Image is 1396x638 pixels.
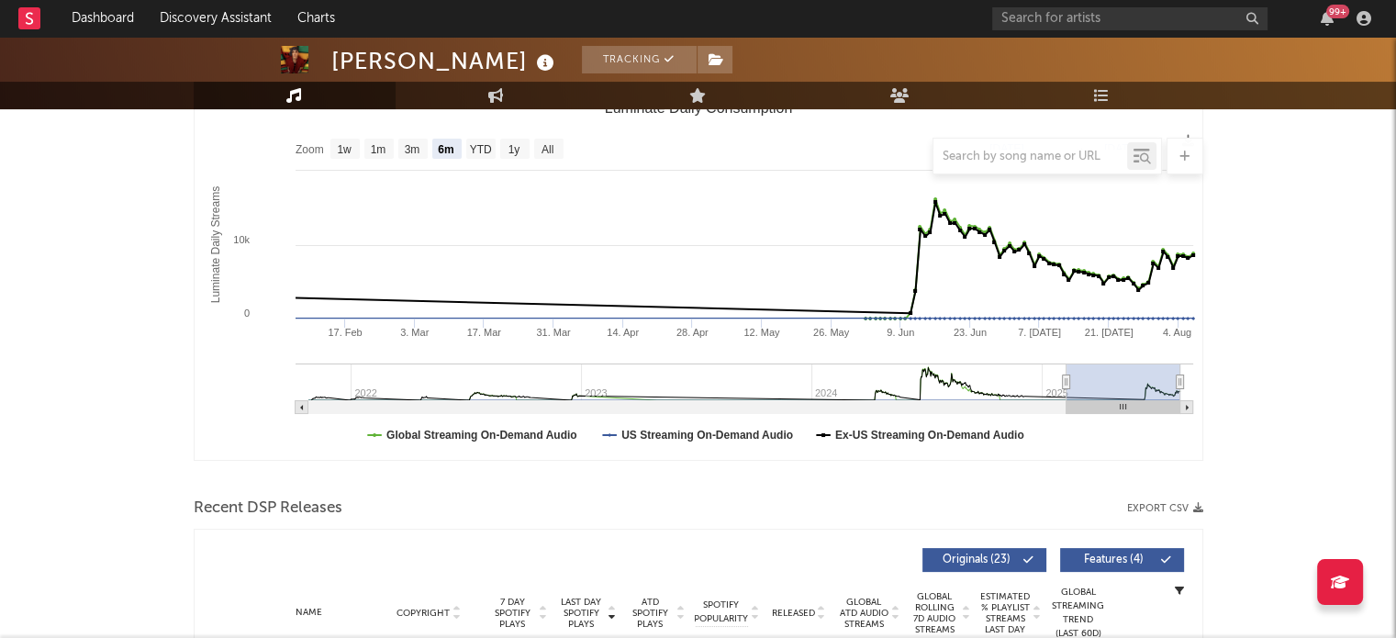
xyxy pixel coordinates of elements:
[1084,327,1133,338] text: 21. [DATE]
[626,597,675,630] span: ATD Spotify Plays
[195,93,1202,460] svg: Luminate Daily Consumption
[910,591,960,635] span: Global Rolling 7D Audio Streams
[694,599,748,626] span: Spotify Popularity
[386,429,577,442] text: Global Streaming On-Demand Audio
[396,608,450,619] span: Copyright
[1321,11,1334,26] button: 99+
[922,548,1046,572] button: Originals(23)
[933,150,1127,164] input: Search by song name or URL
[1060,548,1184,572] button: Features(4)
[233,234,250,245] text: 10k
[1127,503,1203,514] button: Export CSV
[980,591,1031,635] span: Estimated % Playlist Streams Last Day
[992,7,1268,30] input: Search for artists
[488,597,537,630] span: 7 Day Spotify Plays
[743,327,780,338] text: 12. May
[194,498,342,520] span: Recent DSP Releases
[331,46,559,76] div: [PERSON_NAME]
[466,327,501,338] text: 17. Mar
[536,327,571,338] text: 31. Mar
[834,429,1023,442] text: Ex-US Streaming On-Demand Audio
[772,608,815,619] span: Released
[250,606,370,620] div: Name
[208,186,221,303] text: Luminate Daily Streams
[557,597,606,630] span: Last Day Spotify Plays
[887,327,914,338] text: 9. Jun
[1018,327,1061,338] text: 7. [DATE]
[676,327,708,338] text: 28. Apr
[607,327,639,338] text: 14. Apr
[934,554,1019,565] span: Originals ( 23 )
[1072,554,1156,565] span: Features ( 4 )
[1162,327,1190,338] text: 4. Aug
[582,46,697,73] button: Tracking
[839,597,889,630] span: Global ATD Audio Streams
[328,327,362,338] text: 17. Feb
[621,429,793,442] text: US Streaming On-Demand Audio
[243,308,249,319] text: 0
[812,327,849,338] text: 26. May
[400,327,430,338] text: 3. Mar
[1326,5,1349,18] div: 99 +
[953,327,986,338] text: 23. Jun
